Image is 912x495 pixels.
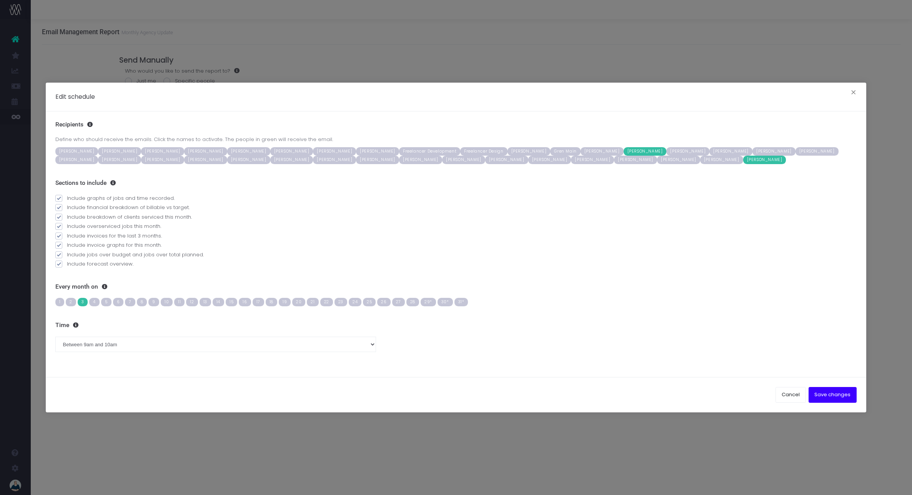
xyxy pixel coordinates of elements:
[743,156,786,164] span: [PERSON_NAME]
[55,136,857,143] span: Define who should receive the emails. Click the names to activate. The people in green will recei...
[98,156,141,164] span: [PERSON_NAME]
[528,156,571,164] span: [PERSON_NAME]
[363,298,376,306] span: 25
[55,283,857,291] h3: Every month on
[292,298,305,306] span: 20
[266,298,277,306] span: 18
[666,147,709,156] span: [PERSON_NAME]
[227,147,270,156] span: [PERSON_NAME]
[184,147,227,156] span: [PERSON_NAME]
[406,298,419,306] span: 28
[161,298,173,306] span: 10
[226,298,237,306] span: 15
[113,298,124,306] span: 6
[508,147,551,156] span: [PERSON_NAME]
[700,156,743,164] span: [PERSON_NAME]
[55,121,857,128] h3: Recipients
[809,387,857,402] button: Save changes
[270,147,313,156] span: [PERSON_NAME]
[141,147,184,156] span: [PERSON_NAME]
[313,147,356,156] span: [PERSON_NAME]
[460,147,507,156] span: Freelancer Design
[55,213,857,221] label: Include breakdown of clients serviced this month.
[55,223,857,230] label: Include overserviced jobs this month.
[349,298,361,306] span: 24
[279,298,291,306] span: 19
[776,387,806,402] button: Cancel
[55,147,98,156] span: [PERSON_NAME]
[148,298,159,306] span: 9
[55,241,857,249] label: Include invoice graphs for this month.
[624,147,667,156] span: [PERSON_NAME]
[239,298,251,306] span: 16
[55,251,857,259] label: Include jobs over budget and jobs over total planned.
[125,298,135,306] span: 7
[98,147,141,156] span: [PERSON_NAME]
[55,92,95,101] h5: Edit schedule
[55,179,857,187] h3: Sections to include
[571,156,614,164] span: [PERSON_NAME]
[752,147,796,156] span: [PERSON_NAME]
[66,298,76,306] span: 2
[78,298,88,306] span: 3
[550,147,580,156] span: Gren Main
[485,156,528,164] span: [PERSON_NAME]
[377,298,390,306] span: 26
[101,298,112,306] span: 5
[89,298,100,306] span: 4
[320,298,333,306] span: 22
[137,298,147,306] span: 8
[392,298,405,306] span: 27
[55,204,857,211] label: Include financial breakdown of billable vs target.
[227,156,270,164] span: [PERSON_NAME]
[399,147,460,156] span: Freelancer Development
[55,298,65,306] span: 1
[399,156,442,164] span: [PERSON_NAME]
[796,147,839,156] span: [PERSON_NAME]
[200,298,211,306] span: 13
[442,156,485,164] span: [PERSON_NAME]
[184,156,227,164] span: [PERSON_NAME]
[213,298,224,306] span: 14
[55,322,857,329] h3: Time
[845,87,862,100] button: Close
[657,156,700,164] span: [PERSON_NAME]
[356,147,399,156] span: [PERSON_NAME]
[581,147,624,156] span: [PERSON_NAME]
[709,147,752,156] span: [PERSON_NAME]
[614,156,657,164] span: [PERSON_NAME]
[55,232,857,240] label: Include invoices for the last 3 months.
[307,298,318,306] span: 21
[186,298,198,306] span: 12
[55,260,857,268] label: Include forecast overview.
[313,156,356,164] span: [PERSON_NAME]
[141,156,184,164] span: [PERSON_NAME]
[55,156,98,164] span: [PERSON_NAME]
[335,298,347,306] span: 23
[253,298,264,306] span: 17
[174,298,185,306] span: 11
[270,156,313,164] span: [PERSON_NAME]
[356,156,399,164] span: [PERSON_NAME]
[55,194,857,202] label: Include graphs of jobs and time recorded.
